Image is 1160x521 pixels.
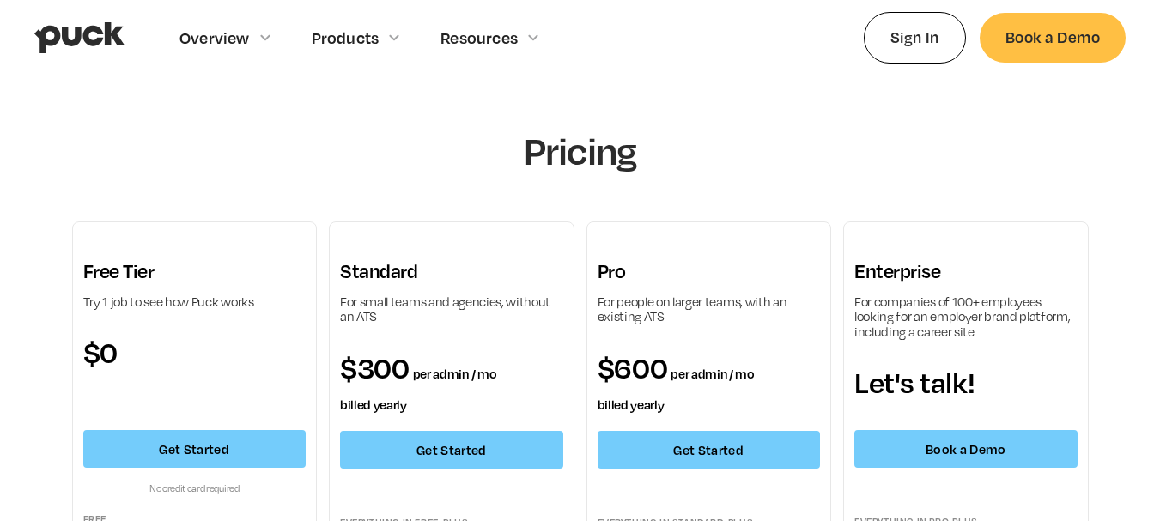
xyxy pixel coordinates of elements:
[340,366,496,412] span: per admin / mo billed yearly
[598,352,821,414] div: $600
[440,28,518,47] div: Resources
[301,128,859,173] h1: Pricing
[854,367,1078,397] div: Let's talk!
[179,28,250,47] div: Overview
[598,259,821,284] h3: Pro
[83,336,307,367] div: $0
[598,294,821,324] div: For people on larger teams, with an existing ATS
[340,352,563,414] div: $300
[598,366,755,412] span: per admin / mo billed yearly
[340,294,563,324] div: For small teams and agencies, without an ATS
[854,259,1078,284] h3: Enterprise
[83,482,307,495] div: No credit card required
[854,430,1078,468] a: Book a Demo
[312,28,380,47] div: Products
[980,13,1126,62] a: Book a Demo
[340,431,563,469] a: Get Started
[83,430,307,468] a: Get Started
[83,294,307,310] div: Try 1 job to see how Puck works
[864,12,966,63] a: Sign In
[598,431,821,469] a: Get Started
[854,294,1078,340] div: For companies of 100+ employees looking for an employer brand platform, including a career site
[83,259,307,284] h3: Free Tier
[340,259,563,284] h3: Standard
